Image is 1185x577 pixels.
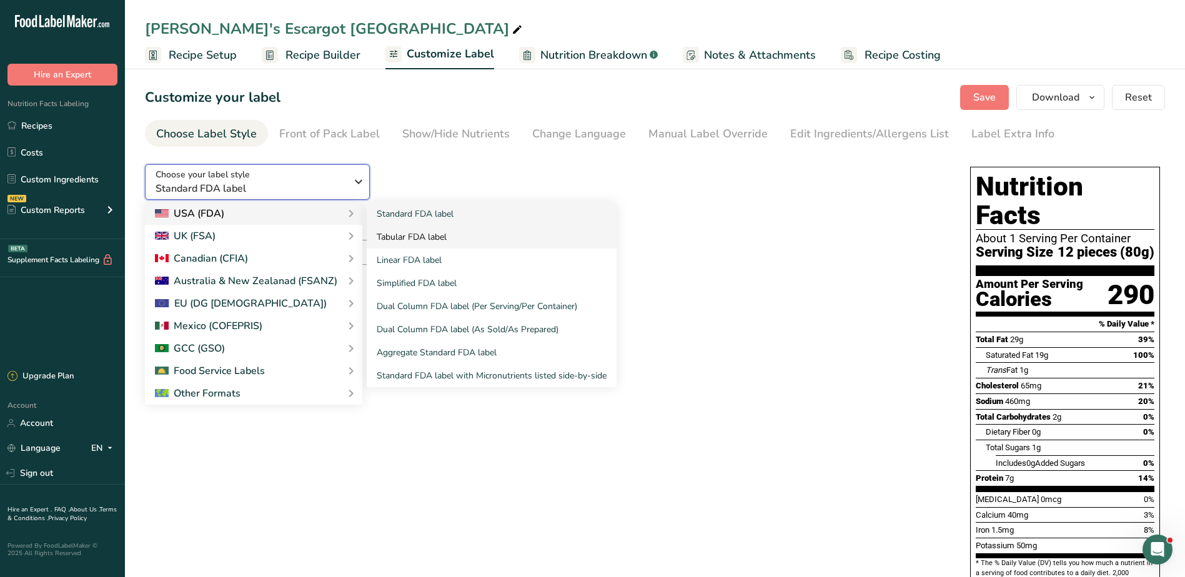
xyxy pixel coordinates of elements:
div: Calories [976,290,1083,308]
a: About Us . [69,505,99,514]
span: 2g [1053,412,1061,422]
span: Sodium [976,397,1003,406]
span: Protein [976,473,1003,483]
span: 0% [1144,495,1154,504]
span: Choose your label style [156,168,250,181]
a: Nutrition Breakdown [519,41,658,69]
span: 7g [1005,473,1014,483]
span: Reset [1125,90,1152,105]
span: Recipe Costing [865,47,941,64]
div: About 1 Serving Per Container [976,232,1154,245]
span: Cholesterol [976,381,1019,390]
span: 29g [1010,335,1023,344]
span: 460mg [1005,397,1030,406]
div: 290 [1108,279,1154,312]
div: UK (FSA) [155,229,216,244]
a: Tabular FDA label [367,225,617,249]
div: Food Service Labels [155,363,265,378]
span: Dietary Fiber [986,427,1030,436]
span: Save [973,90,996,105]
div: Show/Hide Nutrients [402,126,510,142]
div: Australia & New Zealanad (FSANZ) [155,274,337,288]
span: Nutrition Breakdown [540,47,647,64]
div: Front of Pack Label [279,126,380,142]
span: Download [1032,90,1079,105]
div: Canadian (CFIA) [155,251,248,266]
span: 65mg [1021,381,1041,390]
div: Amount Per Serving [976,279,1083,290]
span: 40mg [1008,510,1028,520]
span: 0% [1143,412,1154,422]
button: Reset [1112,85,1165,110]
div: Choose Label Style [156,126,257,142]
a: Customize Label [385,40,494,70]
button: Hire an Expert [7,64,117,86]
span: Potassium [976,541,1014,550]
a: Recipe Builder [262,41,360,69]
span: Saturated Fat [986,350,1033,360]
div: Powered By FoodLabelMaker © 2025 All Rights Reserved [7,542,117,557]
span: 8% [1144,525,1154,535]
span: Total Sugars [986,443,1030,452]
div: Mexico (COFEPRIS) [155,318,262,333]
div: BETA [8,245,27,252]
a: Dual Column FDA label (As Sold/As Prepared) [367,318,617,341]
span: Calcium [976,510,1006,520]
h1: Customize your label [145,87,280,108]
span: 0% [1143,427,1154,436]
section: % Daily Value * [976,317,1154,332]
iframe: Intercom live chat [1143,535,1173,565]
a: Standard FDA label with Micronutrients listed side-by-side [367,364,617,387]
a: FAQ . [54,505,69,514]
div: Other Formats [155,386,240,401]
a: Recipe Costing [841,41,941,69]
span: 1g [1019,365,1028,375]
div: Change Language [532,126,626,142]
div: NEW [7,195,26,202]
a: Aggregate Standard FDA label [367,341,617,364]
img: 2Q== [155,344,169,353]
i: Trans [986,365,1006,375]
div: EN [91,441,117,456]
div: [PERSON_NAME]'s Escargot [GEOGRAPHIC_DATA] [145,17,525,40]
button: Download [1016,85,1104,110]
div: Upgrade Plan [7,370,74,383]
span: 20% [1138,397,1154,406]
h1: Nutrition Facts [976,172,1154,230]
span: 19g [1035,350,1048,360]
span: 14% [1138,473,1154,483]
span: Total Fat [976,335,1008,344]
span: Recipe Setup [169,47,237,64]
span: 39% [1138,335,1154,344]
a: Terms & Conditions . [7,505,117,523]
span: Iron [976,525,989,535]
span: 12 pieces (80g) [1058,245,1154,260]
span: Recipe Builder [285,47,360,64]
span: Serving Size [976,245,1053,260]
div: Label Extra Info [971,126,1054,142]
span: 0g [1032,427,1041,436]
a: Linear FDA label [367,249,617,272]
div: Edit Ingredients/Allergens List [790,126,949,142]
span: [MEDICAL_DATA] [976,495,1039,504]
span: 1.5mg [991,525,1014,535]
a: Notes & Attachments [683,41,816,69]
span: 1g [1032,443,1041,452]
span: Includes Added Sugars [996,458,1085,468]
span: 0g [1026,458,1035,468]
a: Hire an Expert . [7,505,52,514]
span: 50mg [1016,541,1037,550]
a: Privacy Policy [48,514,87,523]
div: GCC (GSO) [155,341,225,356]
span: 0% [1143,458,1154,468]
div: Custom Reports [7,204,85,217]
span: 3% [1144,510,1154,520]
a: Simplified FDA label [367,272,617,295]
span: Notes & Attachments [704,47,816,64]
span: Total Carbohydrates [976,412,1051,422]
a: Recipe Setup [145,41,237,69]
a: Dual Column FDA label (Per Serving/Per Container) [367,295,617,318]
button: Save [960,85,1009,110]
div: Manual Label Override [648,126,768,142]
span: Fat [986,365,1018,375]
